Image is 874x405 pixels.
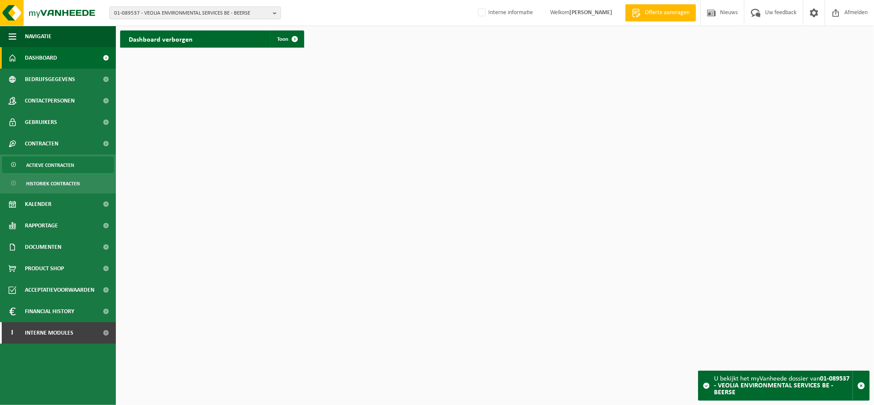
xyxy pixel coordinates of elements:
[25,322,73,344] span: Interne modules
[9,322,16,344] span: I
[25,69,75,90] span: Bedrijfsgegevens
[25,279,94,301] span: Acceptatievoorwaarden
[25,301,74,322] span: Financial History
[569,9,612,16] strong: [PERSON_NAME]
[625,4,696,21] a: Offerte aanvragen
[25,112,57,133] span: Gebruikers
[25,47,57,69] span: Dashboard
[270,30,303,48] a: Toon
[26,175,80,192] span: Historiek contracten
[120,30,201,47] h2: Dashboard verborgen
[25,26,51,47] span: Navigatie
[25,193,51,215] span: Kalender
[2,175,114,191] a: Historiek contracten
[714,375,850,396] strong: 01-089537 - VEOLIA ENVIRONMENTAL SERVICES BE - BEERSE
[2,157,114,173] a: Actieve contracten
[714,371,853,400] div: U bekijkt het myVanheede dossier van
[25,258,64,279] span: Product Shop
[25,215,58,236] span: Rapportage
[25,236,61,258] span: Documenten
[114,7,269,20] span: 01-089537 - VEOLIA ENVIRONMENTAL SERVICES BE - BEERSE
[25,90,75,112] span: Contactpersonen
[643,9,692,17] span: Offerte aanvragen
[26,157,74,173] span: Actieve contracten
[109,6,281,19] button: 01-089537 - VEOLIA ENVIRONMENTAL SERVICES BE - BEERSE
[25,133,58,154] span: Contracten
[476,6,533,19] label: Interne informatie
[277,36,288,42] span: Toon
